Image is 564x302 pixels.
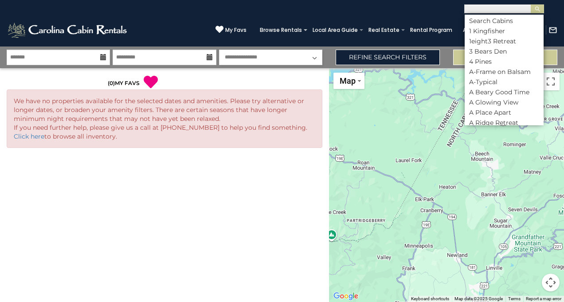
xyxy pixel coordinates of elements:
[108,80,140,86] a: (0)MY FAVS
[411,296,449,302] button: Keyboard shortcuts
[465,37,544,45] li: 1eight3 Retreat
[14,132,44,140] a: Click here
[225,26,247,34] span: My Favs
[465,98,544,106] li: A Glowing View
[526,296,561,301] a: Report a map error
[465,119,544,127] li: A Ridge Retreat
[255,24,306,36] a: Browse Rentals
[465,88,544,96] li: A Beary Good Time
[108,80,115,86] span: ( )
[340,76,356,85] span: Map
[331,290,360,302] img: Google
[458,24,484,36] a: About
[548,26,557,35] img: mail-regular-white.png
[465,47,544,55] li: 3 Bears Den
[542,274,560,291] button: Map camera controls
[465,108,544,116] li: A Place Apart
[7,21,129,39] img: White-1-2.png
[331,290,360,302] a: Open this area in Google Maps (opens a new window)
[465,17,544,25] li: Search Cabins
[406,24,457,36] a: Rental Program
[364,24,404,36] a: Real Estate
[333,73,364,89] button: Change map style
[215,25,247,35] a: My Favs
[508,296,521,301] a: Terms (opens in new tab)
[110,80,113,86] span: 0
[336,50,440,65] a: Refine Search Filters
[14,97,315,141] p: We have no properties available for the selected dates and amenities. Please try alternative or l...
[465,58,544,66] li: 4 Pines
[465,68,544,76] li: A-Frame on Balsam
[542,73,560,90] button: Toggle fullscreen view
[465,78,544,86] li: A-Typical
[454,296,503,301] span: Map data ©2025 Google
[453,50,557,65] button: Update Results
[465,27,544,35] li: 1 Kingfisher
[308,24,362,36] a: Local Area Guide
